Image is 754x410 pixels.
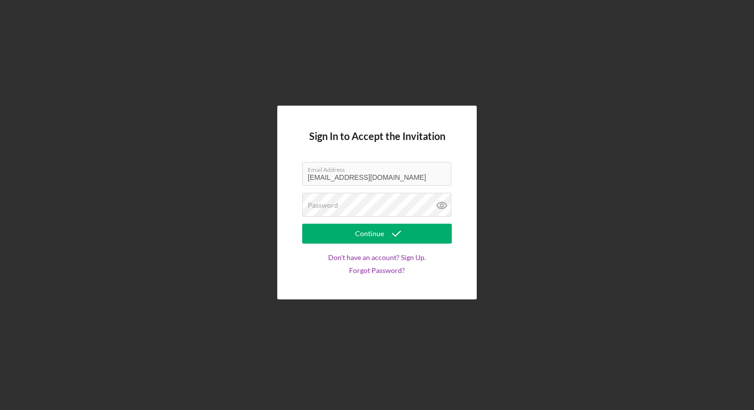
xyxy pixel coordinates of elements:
div: Continue [355,224,384,244]
label: Email Address [308,162,451,173]
a: Don't have an account? Sign Up. [328,254,426,262]
label: Password [308,201,338,209]
a: Forgot Password? [349,267,405,274]
h4: Sign In to Accept the Invitation [309,131,445,142]
button: Continue [302,224,452,244]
